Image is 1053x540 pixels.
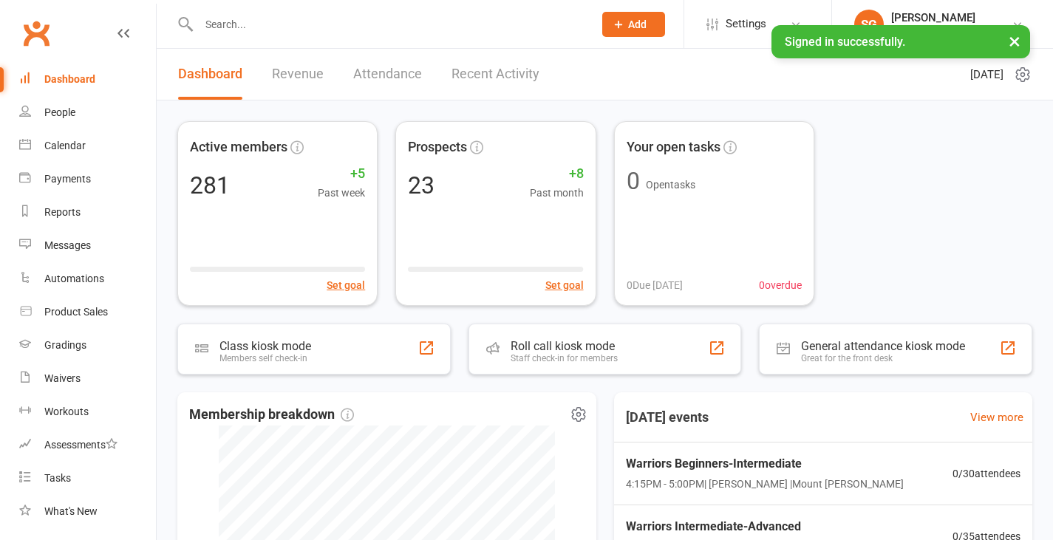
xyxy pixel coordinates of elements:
[530,185,584,201] span: Past month
[190,137,287,158] span: Active members
[318,163,365,185] span: +5
[318,185,365,201] span: Past week
[219,353,311,363] div: Members self check-in
[1001,25,1028,57] button: ×
[19,462,156,495] a: Tasks
[44,73,95,85] div: Dashboard
[970,409,1023,426] a: View more
[44,406,89,417] div: Workouts
[44,239,91,251] div: Messages
[272,49,324,100] a: Revenue
[44,472,71,484] div: Tasks
[785,35,905,49] span: Signed in successfully.
[801,339,965,353] div: General attendance kiosk mode
[44,505,98,517] div: What's New
[44,173,91,185] div: Payments
[219,339,311,353] div: Class kiosk mode
[970,66,1003,83] span: [DATE]
[19,262,156,295] a: Automations
[19,329,156,362] a: Gradings
[44,372,81,384] div: Waivers
[353,49,422,100] a: Attendance
[19,229,156,262] a: Messages
[626,454,904,474] span: Warriors Beginners-Intermediate
[44,306,108,318] div: Product Sales
[530,163,584,185] span: +8
[511,339,618,353] div: Roll call kiosk mode
[44,206,81,218] div: Reports
[627,137,720,158] span: Your open tasks
[626,476,904,492] span: 4:15PM - 5:00PM | [PERSON_NAME] | Mount [PERSON_NAME]
[19,362,156,395] a: Waivers
[18,15,55,52] a: Clubworx
[759,277,802,293] span: 0 overdue
[628,18,647,30] span: Add
[19,395,156,428] a: Workouts
[19,96,156,129] a: People
[327,277,365,293] button: Set goal
[19,63,156,96] a: Dashboard
[44,339,86,351] div: Gradings
[891,24,975,38] div: Edge Martial Arts
[189,404,354,425] span: Membership breakdown
[19,495,156,528] a: What's New
[44,439,117,451] div: Assessments
[190,174,230,197] div: 281
[627,169,640,193] div: 0
[626,517,904,536] span: Warriors Intermediate-Advanced
[726,7,766,41] span: Settings
[19,163,156,196] a: Payments
[646,179,695,191] span: Open tasks
[19,196,156,229] a: Reports
[511,353,618,363] div: Staff check-in for members
[801,353,965,363] div: Great for the front desk
[451,49,539,100] a: Recent Activity
[627,277,683,293] span: 0 Due [DATE]
[19,129,156,163] a: Calendar
[408,174,435,197] div: 23
[614,404,720,431] h3: [DATE] events
[178,49,242,100] a: Dashboard
[19,428,156,462] a: Assessments
[44,273,104,284] div: Automations
[408,137,467,158] span: Prospects
[19,295,156,329] a: Product Sales
[194,14,583,35] input: Search...
[44,140,86,151] div: Calendar
[854,10,884,39] div: SG
[44,106,75,118] div: People
[953,465,1020,482] span: 0 / 30 attendees
[602,12,665,37] button: Add
[545,277,584,293] button: Set goal
[891,11,975,24] div: [PERSON_NAME]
